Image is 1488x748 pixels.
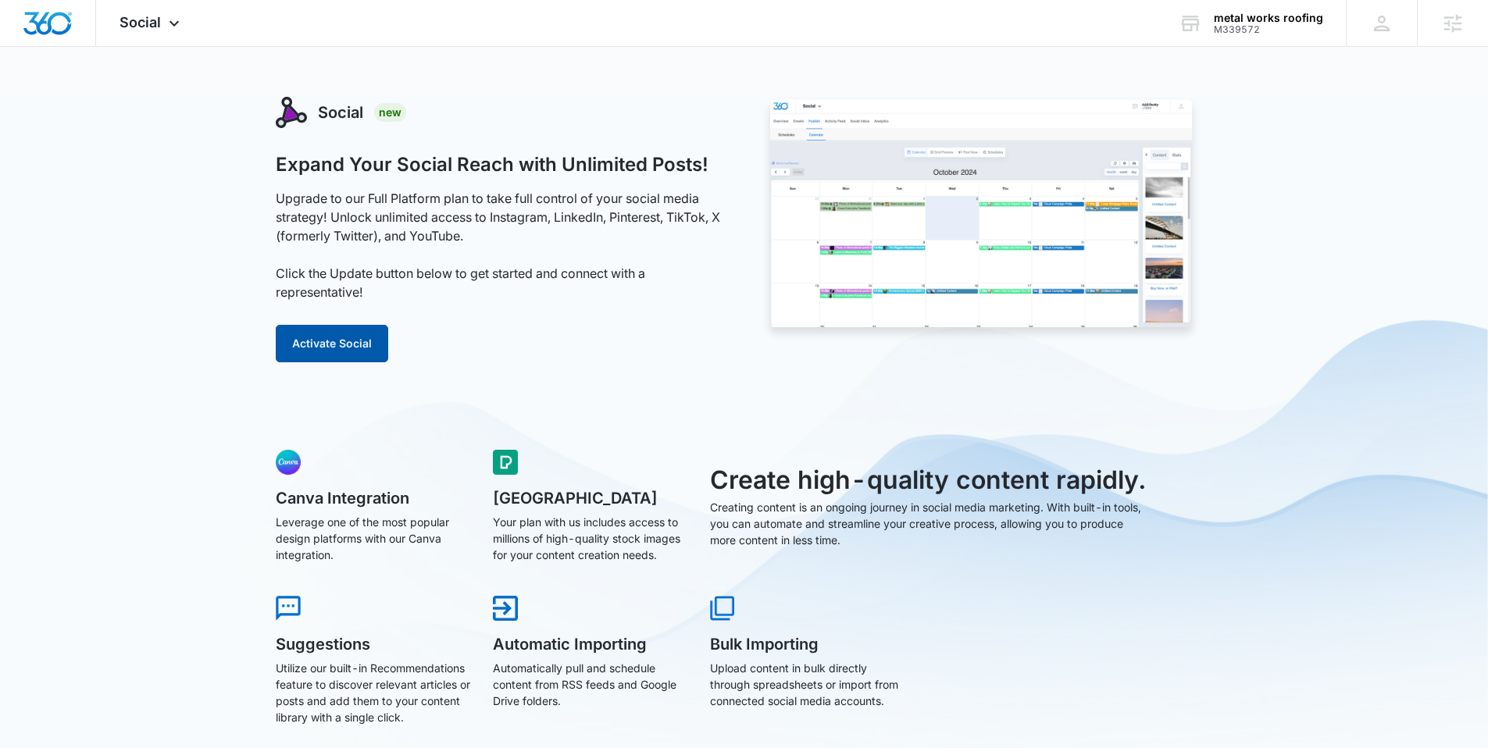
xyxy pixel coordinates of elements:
[710,499,1149,548] p: Creating content is an ongoing journey in social media marketing. With built-in tools, you can au...
[276,153,708,176] h1: Expand Your Social Reach with Unlimited Posts!
[276,490,471,506] h5: Canva Integration
[276,514,471,563] p: Leverage one of the most popular design platforms with our Canva integration.
[493,514,688,563] p: Your plan with us includes access to millions of high-quality stock images for your content creat...
[710,636,905,652] h5: Bulk Importing
[493,490,688,506] h5: [GEOGRAPHIC_DATA]
[276,660,471,725] p: Utilize our built-in Recommendations feature to discover relevant articles or posts and add them ...
[710,660,905,709] p: Upload content in bulk directly through spreadsheets or import from connected social media accounts.
[710,461,1149,499] h3: Create high-quality content rapidly.
[120,14,161,30] span: Social
[318,101,363,124] h3: Social
[374,103,406,122] div: New
[493,636,688,652] h5: Automatic Importing
[276,189,727,301] p: Upgrade to our Full Platform plan to take full control of your social media strategy! Unlock unli...
[1214,24,1323,35] div: account id
[276,325,388,362] button: Activate Social
[276,636,471,652] h5: Suggestions
[493,660,688,709] p: Automatically pull and schedule content from RSS feeds and Google Drive folders.
[1214,12,1323,24] div: account name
